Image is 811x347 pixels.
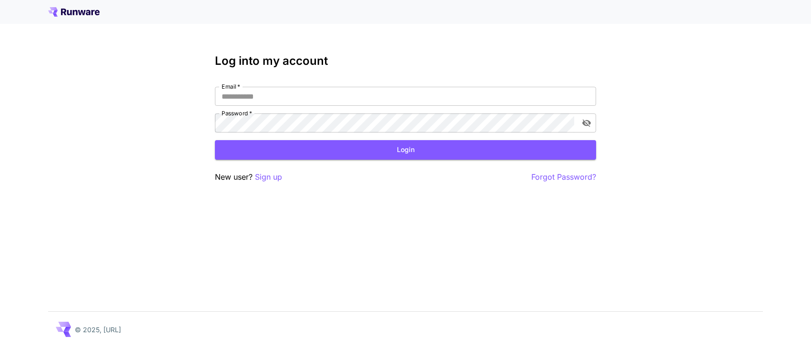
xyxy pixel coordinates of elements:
[531,171,596,183] button: Forgot Password?
[578,114,595,132] button: toggle password visibility
[255,171,282,183] button: Sign up
[75,325,121,335] p: © 2025, [URL]
[215,171,282,183] p: New user?
[215,140,596,160] button: Login
[222,109,252,117] label: Password
[215,54,596,68] h3: Log into my account
[222,82,240,91] label: Email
